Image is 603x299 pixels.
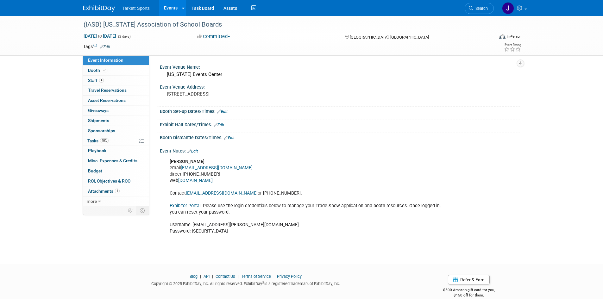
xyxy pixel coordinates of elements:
span: 1 [115,189,120,193]
span: Asset Reservations [88,98,126,103]
span: [GEOGRAPHIC_DATA], [GEOGRAPHIC_DATA] [350,35,429,40]
a: [EMAIL_ADDRESS][DOMAIN_NAME] [181,165,253,171]
span: (2 days) [117,34,131,39]
span: Shipments [88,118,109,123]
a: Privacy Policy [277,274,302,279]
span: ROI, Objectives & ROO [88,178,130,184]
span: Staff [88,78,104,83]
div: Event Rating [504,43,521,47]
span: to [97,34,103,39]
div: (IASB) [US_STATE] Association of School Boards [81,19,484,30]
span: | [198,274,203,279]
a: Terms of Service [241,274,271,279]
a: Edit [100,45,110,49]
span: | [210,274,215,279]
span: Booth [88,68,107,73]
span: 4 [99,78,104,83]
a: Playbook [83,146,149,156]
span: Budget [88,168,102,173]
a: Staff4 [83,76,149,85]
a: Contact Us [216,274,235,279]
span: 40% [100,138,109,143]
a: Travel Reservations [83,85,149,95]
div: Copyright © 2025 ExhibitDay, Inc. All rights reserved. ExhibitDay is a registered trademark of Ex... [83,279,409,287]
div: Event Venue Address: [160,82,520,90]
a: API [204,274,210,279]
td: Tags [83,43,110,50]
a: Asset Reservations [83,96,149,105]
img: Jeff Meslow [502,2,514,14]
i: Booth reservation complete [103,68,106,72]
td: Toggle Event Tabs [136,206,149,215]
a: Blog [190,274,198,279]
div: Event Venue Name: [160,62,520,70]
sup: ® [262,281,264,284]
span: | [236,274,240,279]
b: [PERSON_NAME] [170,159,204,164]
a: Edit [217,109,228,114]
div: Event Notes: [160,146,520,154]
a: Search [465,3,494,14]
span: Giveaways [88,108,109,113]
span: Tarkett Sports [122,6,150,11]
a: Edit [214,123,224,127]
button: Committed [195,33,233,40]
a: Tasks40% [83,136,149,146]
span: Search [473,6,488,11]
div: [US_STATE] Events Center [165,70,515,79]
span: Travel Reservations [88,88,127,93]
pre: [STREET_ADDRESS] [167,91,303,97]
td: Personalize Event Tab Strip [125,206,136,215]
img: Format-Inperson.png [499,34,506,39]
span: | [272,274,276,279]
div: $500 Amazon gift card for you, [418,283,520,298]
a: [DOMAIN_NAME] [178,178,213,183]
div: Booth Set-up Dates/Times: [160,107,520,115]
span: Playbook [88,148,106,153]
a: [EMAIL_ADDRESS][DOMAIN_NAME] [186,190,258,196]
a: Budget [83,166,149,176]
span: Tasks [87,138,109,143]
div: email direct [PHONE_NUMBER] web Contact or [PHONE_NUMBER]. . Please use the login credentials bel... [165,155,450,238]
img: ExhibitDay [83,5,115,12]
a: Refer & Earn [448,275,490,284]
a: Shipments [83,116,149,126]
a: Sponsorships [83,126,149,136]
a: Event Information [83,55,149,65]
span: Misc. Expenses & Credits [88,158,137,163]
a: more [83,196,149,206]
a: Exhibitor Portal [170,203,200,209]
span: more [87,199,97,204]
div: Exhibit Hall Dates/Times: [160,120,520,128]
a: Giveaways [83,106,149,115]
span: Event Information [88,58,123,63]
span: Attachments [88,189,120,194]
a: Edit [187,149,198,153]
a: ROI, Objectives & ROO [83,176,149,186]
a: Booth [83,65,149,75]
div: In-Person [506,34,521,39]
div: Booth Dismantle Dates/Times: [160,133,520,141]
a: Misc. Expenses & Credits [83,156,149,166]
span: Sponsorships [88,128,115,133]
span: [DATE] [DATE] [83,33,116,39]
div: Event Format [456,33,522,42]
a: Edit [224,136,235,140]
div: $150 off for them. [418,293,520,298]
a: Attachments1 [83,186,149,196]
